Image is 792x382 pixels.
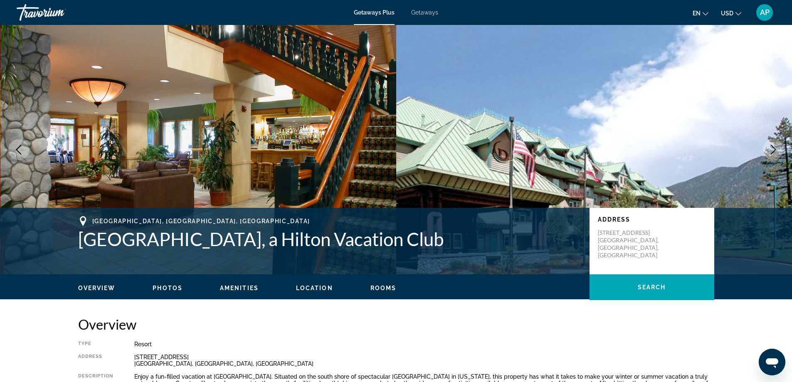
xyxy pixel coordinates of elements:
button: Amenities [220,284,259,292]
button: Previous image [8,139,29,160]
a: Getaways [411,9,438,16]
span: AP [760,8,770,17]
span: Location [296,285,333,291]
span: Overview [78,285,116,291]
button: Search [590,274,714,300]
button: Next image [763,139,784,160]
span: en [693,10,701,17]
p: [STREET_ADDRESS] [GEOGRAPHIC_DATA], [GEOGRAPHIC_DATA], [GEOGRAPHIC_DATA] [598,229,664,259]
iframe: Button to launch messaging window [759,349,785,375]
button: User Menu [754,4,775,21]
span: Search [638,284,666,291]
button: Change currency [721,7,741,19]
a: Getaways Plus [354,9,395,16]
button: Overview [78,284,116,292]
div: Type [78,341,113,347]
a: Travorium [17,2,100,23]
span: Rooms [370,285,397,291]
button: Rooms [370,284,397,292]
button: Photos [153,284,183,292]
span: Amenities [220,285,259,291]
button: Location [296,284,333,292]
span: USD [721,10,733,17]
div: Address [78,354,113,367]
button: Change language [693,7,708,19]
div: Resort [134,341,714,347]
h1: [GEOGRAPHIC_DATA], a Hilton Vacation Club [78,228,581,250]
span: Photos [153,285,183,291]
p: Address [598,216,706,223]
div: [STREET_ADDRESS] [GEOGRAPHIC_DATA], [GEOGRAPHIC_DATA], [GEOGRAPHIC_DATA] [134,354,714,367]
span: [GEOGRAPHIC_DATA], [GEOGRAPHIC_DATA], [GEOGRAPHIC_DATA] [92,218,310,224]
h2: Overview [78,316,714,333]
